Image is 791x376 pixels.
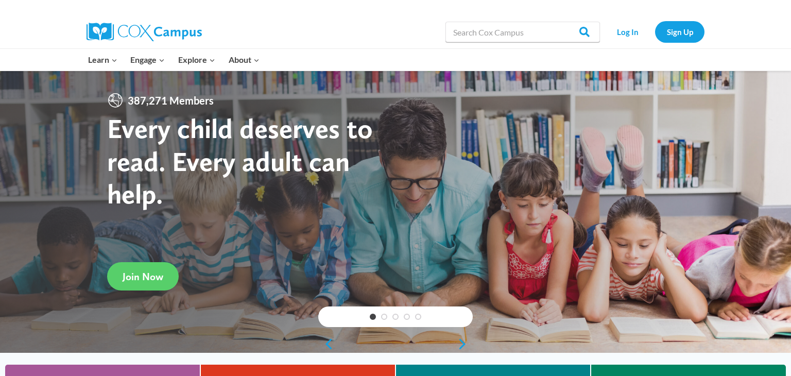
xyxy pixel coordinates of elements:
[178,53,215,66] span: Explore
[107,112,373,210] strong: Every child deserves to read. Every adult can help.
[107,262,179,290] a: Join Now
[445,22,600,42] input: Search Cox Campus
[81,49,266,71] nav: Primary Navigation
[381,314,387,320] a: 2
[655,21,704,42] a: Sign Up
[87,23,202,41] img: Cox Campus
[124,92,218,109] span: 387,271 Members
[370,314,376,320] a: 1
[318,338,334,350] a: previous
[123,270,163,283] span: Join Now
[229,53,260,66] span: About
[318,334,473,354] div: content slider buttons
[404,314,410,320] a: 4
[130,53,165,66] span: Engage
[392,314,399,320] a: 3
[88,53,117,66] span: Learn
[457,338,473,350] a: next
[605,21,650,42] a: Log In
[415,314,421,320] a: 5
[605,21,704,42] nav: Secondary Navigation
